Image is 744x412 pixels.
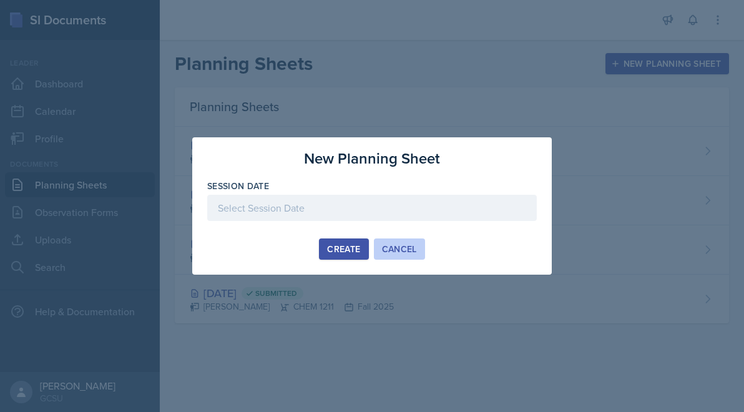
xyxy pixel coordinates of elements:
[327,244,360,254] div: Create
[304,147,440,170] h3: New Planning Sheet
[382,244,417,254] div: Cancel
[207,180,269,192] label: Session Date
[319,238,368,260] button: Create
[374,238,425,260] button: Cancel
